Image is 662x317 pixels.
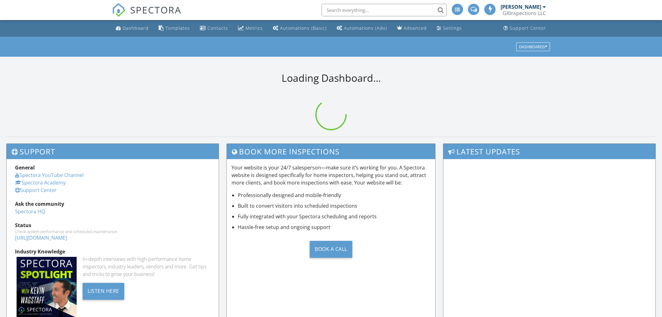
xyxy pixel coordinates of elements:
div: GXInspections LLC [503,10,546,16]
li: Built to convert visitors into scheduled inspections [238,202,430,210]
div: Status [15,221,210,229]
a: Support Center [15,187,57,194]
a: Spectora Academy [15,179,66,186]
li: Professionally designed and mobile-friendly [238,191,430,199]
div: Dashboard [123,25,149,31]
a: Listen Here [83,287,124,294]
img: Spectoraspolightmain [17,257,77,317]
strong: General [15,164,35,171]
span: SPECTORA [130,3,181,16]
a: Metrics [236,23,265,34]
h3: Book More Inspections [227,144,435,159]
a: Automations (Advanced) [334,23,390,34]
a: Support Center [501,23,549,34]
input: Search everything... [322,4,447,16]
div: Settings [443,25,462,31]
div: Metrics [246,25,263,31]
a: Contacts [197,23,231,34]
a: [URL][DOMAIN_NAME] [15,234,67,241]
a: Automations (Basic) [270,23,329,34]
img: The Best Home Inspection Software - Spectora [112,3,126,17]
div: Industry Knowledge [15,248,210,255]
a: Spectora YouTube Channel [15,172,84,179]
a: SPECTORA [112,8,181,22]
div: Support Center [510,25,546,31]
div: Ask the community [15,200,210,208]
div: Templates [165,25,190,31]
a: Advanced [395,23,429,34]
h3: Support [7,144,219,159]
div: Contacts [207,25,228,31]
div: [PERSON_NAME] [501,4,541,10]
a: Templates [156,23,192,34]
div: Advanced [404,25,427,31]
div: Book a Call [310,241,352,258]
div: Listen Here [83,283,124,300]
a: Book a Call [232,236,430,262]
h3: Latest Updates [443,144,655,159]
div: Automations (Basic) [280,25,327,31]
div: Automations (Adv) [344,25,387,31]
a: Settings [434,23,464,34]
li: Fully integrated with your Spectora scheduling and reports [238,213,430,220]
li: Hassle-free setup and ongoing support [238,223,430,231]
div: Check system performance and scheduled maintenance. [15,229,210,234]
a: Spectora HQ [15,208,45,215]
button: Dashboards [516,42,550,51]
div: In-depth interviews with high-performance home inspectors, industry leaders, vendors and more. Ge... [83,255,210,278]
div: Dashboards [519,44,547,49]
p: Your website is your 24/7 salesperson—make sure it’s working for you. A Spectora website is desig... [232,164,430,186]
a: Dashboard [113,23,151,34]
